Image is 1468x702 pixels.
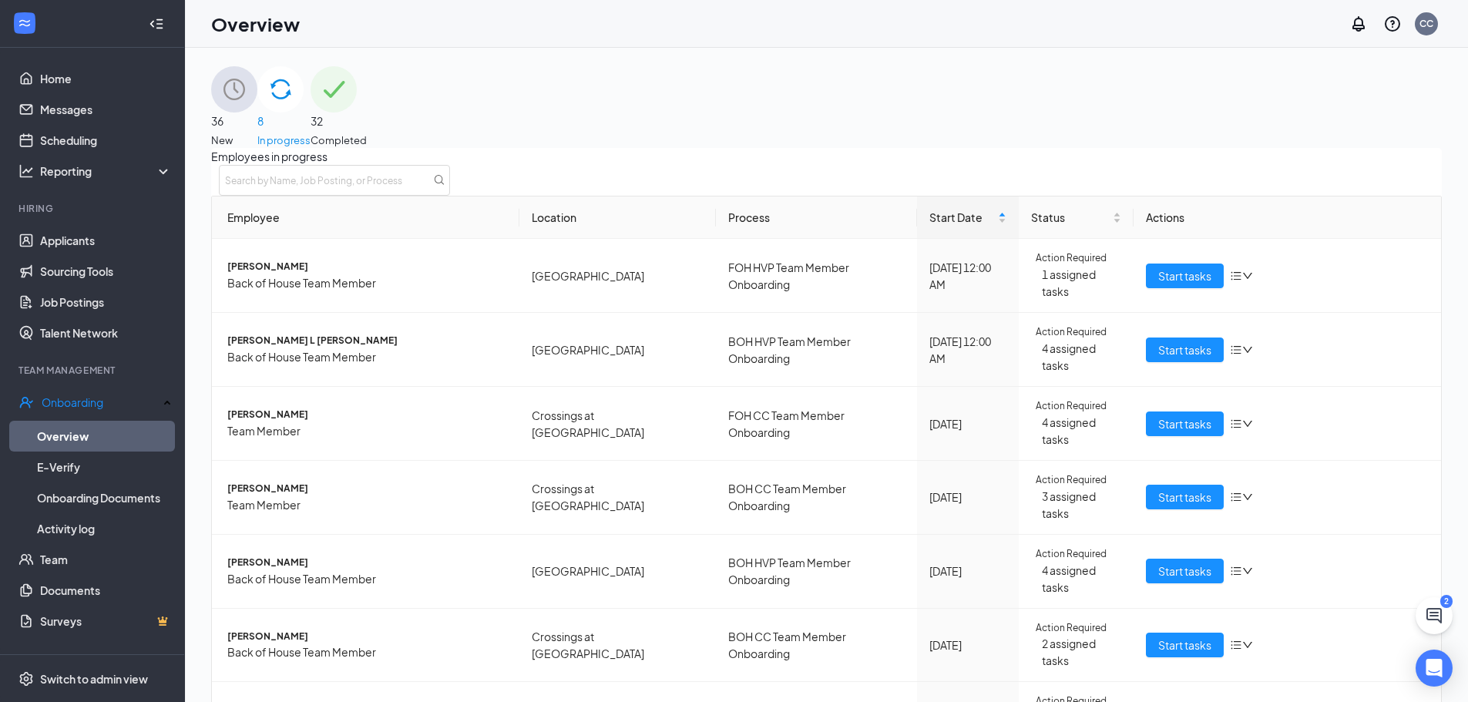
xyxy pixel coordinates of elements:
[227,334,507,348] span: [PERSON_NAME] L [PERSON_NAME]
[211,133,257,148] span: New
[1242,640,1253,650] span: down
[1042,414,1122,448] span: 4 assigned tasks
[1146,485,1224,509] button: Start tasks
[519,535,716,609] td: [GEOGRAPHIC_DATA]
[37,452,172,482] a: E-Verify
[1158,489,1211,506] span: Start tasks
[40,544,172,575] a: Team
[227,422,507,439] span: Team Member
[149,16,164,32] svg: Collapse
[1230,565,1242,577] span: bars
[1440,595,1453,608] div: 2
[716,461,918,535] td: BOH CC Team Member Onboarding
[929,637,1006,653] div: [DATE]
[1042,635,1122,669] span: 2 assigned tasks
[1230,639,1242,651] span: bars
[1036,251,1107,266] span: Action Required
[1230,491,1242,503] span: bars
[1158,637,1211,653] span: Start tasks
[227,570,507,587] span: Back of House Team Member
[1036,621,1107,636] span: Action Required
[716,313,918,387] td: BOH HVP Team Member Onboarding
[519,239,716,313] td: [GEOGRAPHIC_DATA]
[227,630,507,644] span: [PERSON_NAME]
[1146,338,1224,362] button: Start tasks
[1036,473,1107,488] span: Action Required
[1158,267,1211,284] span: Start tasks
[40,575,172,606] a: Documents
[40,287,172,317] a: Job Postings
[18,671,34,687] svg: Settings
[1158,415,1211,432] span: Start tasks
[211,148,1442,165] span: Employees in progress
[1383,15,1402,33] svg: QuestionInfo
[929,563,1006,579] div: [DATE]
[212,196,519,239] th: Employee
[257,113,311,129] span: 8
[1158,563,1211,579] span: Start tasks
[519,461,716,535] td: Crossings at [GEOGRAPHIC_DATA]
[227,482,507,496] span: [PERSON_NAME]
[519,387,716,461] td: Crossings at [GEOGRAPHIC_DATA]
[40,163,173,179] div: Reporting
[1036,399,1107,414] span: Action Required
[1158,341,1211,358] span: Start tasks
[40,317,172,348] a: Talent Network
[18,395,34,410] svg: UserCheck
[1419,17,1433,30] div: CC
[1036,325,1107,340] span: Action Required
[311,133,367,148] span: Completed
[1416,650,1453,687] div: Open Intercom Messenger
[1349,15,1368,33] svg: Notifications
[37,482,172,513] a: Onboarding Documents
[311,113,367,129] span: 32
[929,489,1006,506] div: [DATE]
[716,239,918,313] td: FOH HVP Team Member Onboarding
[257,133,311,148] span: In progress
[219,165,450,196] input: Search by Name, Job Posting, or Process
[227,643,507,660] span: Back of House Team Member
[716,609,918,683] td: BOH CC Team Member Onboarding
[1146,411,1224,436] button: Start tasks
[40,671,148,687] div: Switch to admin view
[1031,209,1110,226] span: Status
[1042,488,1122,522] span: 3 assigned tasks
[1230,344,1242,356] span: bars
[1146,264,1224,288] button: Start tasks
[40,606,172,637] a: SurveysCrown
[37,421,172,452] a: Overview
[519,609,716,683] td: Crossings at [GEOGRAPHIC_DATA]
[1042,340,1122,374] span: 4 assigned tasks
[227,260,507,274] span: [PERSON_NAME]
[227,556,507,570] span: [PERSON_NAME]
[227,274,507,291] span: Back of House Team Member
[1242,566,1253,576] span: down
[1146,633,1224,657] button: Start tasks
[40,256,172,287] a: Sourcing Tools
[1425,606,1443,625] svg: ChatActive
[18,202,169,215] div: Hiring
[1042,266,1122,300] span: 1 assigned tasks
[716,387,918,461] td: FOH CC Team Member Onboarding
[1416,597,1453,634] button: ChatActive
[1242,344,1253,355] span: down
[929,259,1006,293] div: [DATE] 12:00 AM
[211,11,300,37] h1: Overview
[227,348,507,365] span: Back of House Team Member
[716,535,918,609] td: BOH HVP Team Member Onboarding
[519,313,716,387] td: [GEOGRAPHIC_DATA]
[227,408,507,422] span: [PERSON_NAME]
[1036,547,1107,562] span: Action Required
[40,225,172,256] a: Applicants
[211,113,257,129] span: 36
[1242,418,1253,429] span: down
[18,364,169,377] div: Team Management
[929,333,1006,367] div: [DATE] 12:00 AM
[1134,196,1441,239] th: Actions
[227,496,507,513] span: Team Member
[716,196,918,239] th: Process
[1230,418,1242,430] span: bars
[17,15,32,31] svg: WorkstreamLogo
[18,163,34,179] svg: Analysis
[1019,196,1134,239] th: Status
